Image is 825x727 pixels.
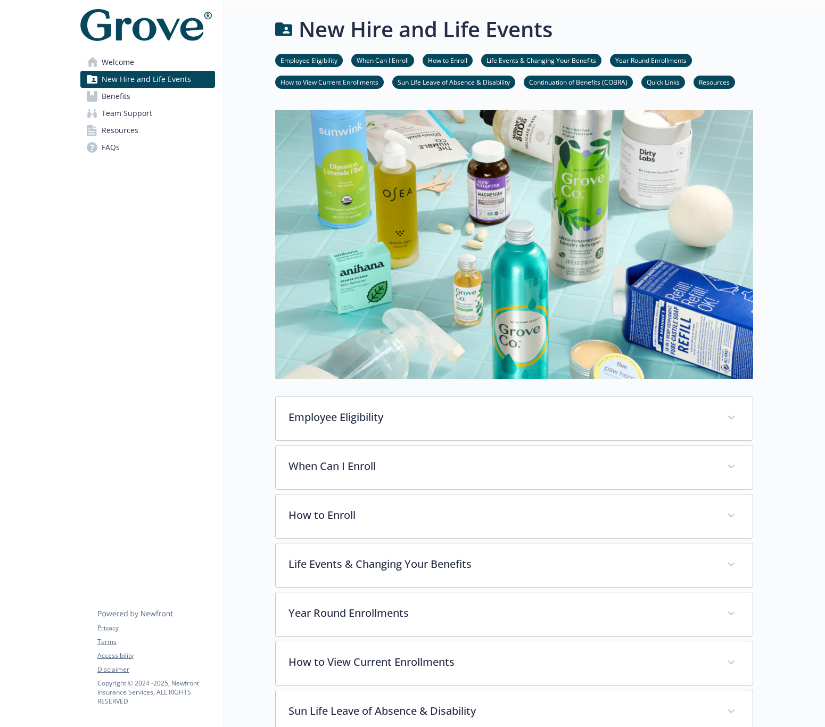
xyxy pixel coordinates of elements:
span: Team Support [102,105,152,122]
p: Life Events & Changing Your Benefits [288,556,714,572]
span: Resources [102,122,138,139]
a: Continuation of Benefits (COBRA) [524,77,633,87]
a: Sun Life Leave of Absence & Disability [392,77,515,87]
a: Quick Links [641,77,685,87]
h1: New Hire and Life Events [299,13,552,45]
p: Sun Life Leave of Absence & Disability [288,703,714,719]
a: New Hire and Life Events [80,71,215,88]
a: Year Round Enrollments [610,55,692,65]
a: Life Events & Changing Your Benefits [481,55,601,65]
div: How to View Current Enrollments [276,641,753,685]
a: Accessibility [97,651,214,660]
a: Resources [80,122,215,139]
a: Terms [97,637,214,647]
a: How to View Current Enrollments [275,77,384,87]
p: Year Round Enrollments [288,605,714,621]
a: Disclaimer [97,665,214,674]
span: New Hire and Life Events [102,71,191,88]
span: Benefits [102,88,130,105]
span: Welcome [102,54,134,71]
img: new hire page banner [275,110,753,379]
p: How to View Current Enrollments [288,654,714,670]
a: FAQs [80,139,215,156]
p: Employee Eligibility [288,409,714,425]
div: How to Enroll [276,494,753,538]
div: When Can I Enroll [276,445,753,489]
div: Life Events & Changing Your Benefits [276,543,753,587]
a: When Can I Enroll [351,55,414,65]
a: Privacy [97,623,214,633]
p: When Can I Enroll [288,458,714,474]
a: Resources [694,77,735,87]
p: How to Enroll [288,507,714,523]
a: How to Enroll [423,55,473,65]
a: Team Support [80,105,215,122]
a: Employee Eligibility [275,55,343,65]
span: FAQs [102,139,120,156]
p: Copyright © 2024 - 2025 , Newfront Insurance Services, ALL RIGHTS RESERVED [97,679,214,706]
div: Year Round Enrollments [276,592,753,636]
a: Benefits [80,88,215,105]
div: Employee Eligibility [276,396,753,440]
a: Welcome [80,54,215,71]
